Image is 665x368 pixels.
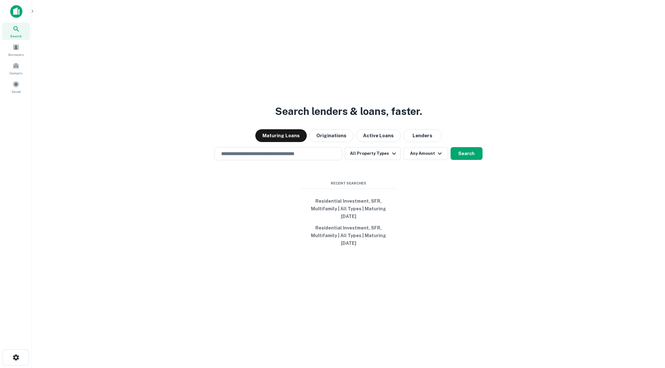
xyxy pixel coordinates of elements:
[10,5,22,18] img: capitalize-icon.png
[2,60,30,77] a: Contacts
[275,104,422,119] h3: Search lenders & loans, faster.
[10,34,22,39] span: Search
[10,71,22,76] span: Contacts
[451,147,483,160] button: Search
[309,129,353,142] button: Originations
[403,147,448,160] button: Any Amount
[633,317,665,348] iframe: Chat Widget
[356,129,401,142] button: Active Loans
[255,129,307,142] button: Maturing Loans
[345,147,400,160] button: All Property Types
[12,89,21,94] span: Saved
[2,41,30,58] a: Borrowers
[403,129,442,142] button: Lenders
[2,23,30,40] a: Search
[301,222,397,249] button: Residential Investment, SFR, Multifamily | All Types | Maturing [DATE]
[8,52,24,57] span: Borrowers
[301,181,397,186] span: Recent Searches
[301,195,397,222] button: Residential Investment, SFR, Multifamily | All Types | Maturing [DATE]
[2,78,30,95] a: Saved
